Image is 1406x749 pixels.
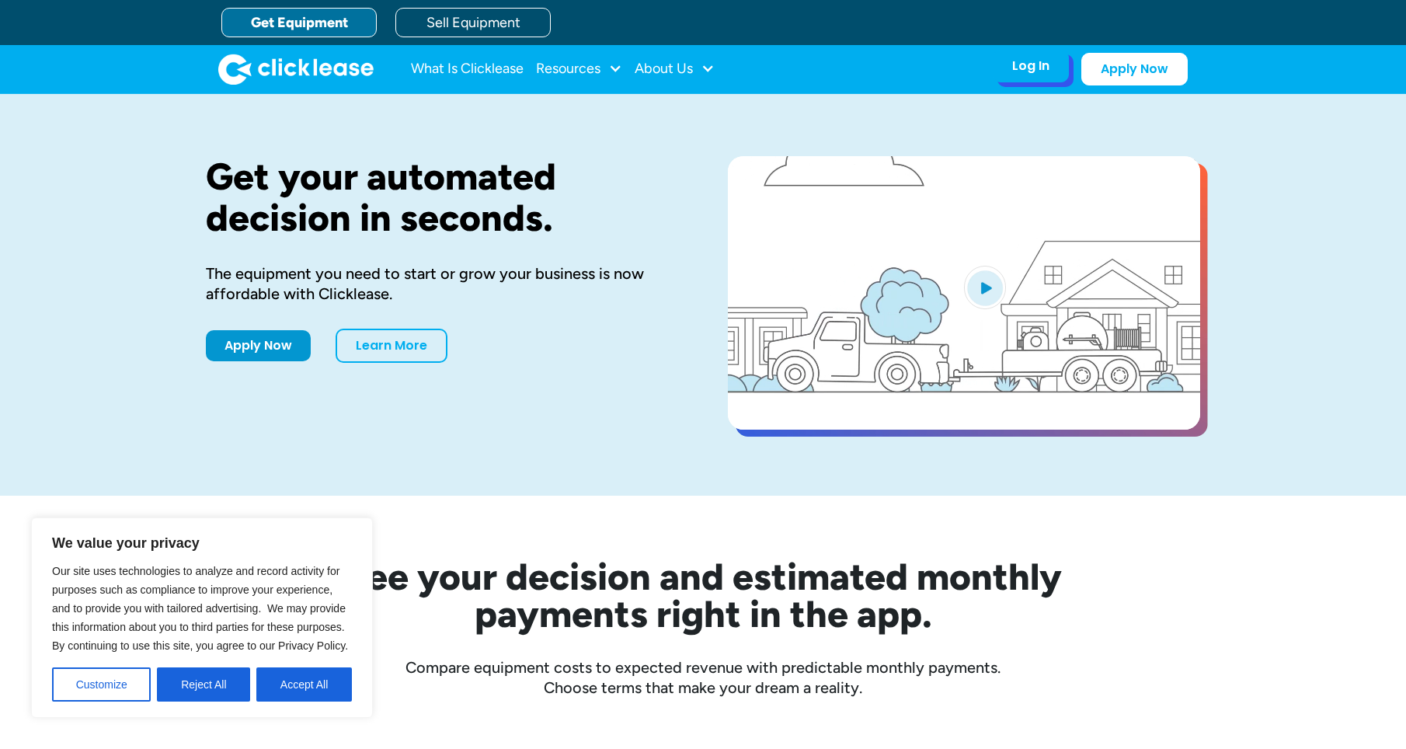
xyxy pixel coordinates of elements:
h2: See your decision and estimated monthly payments right in the app. [268,558,1138,632]
span: Our site uses technologies to analyze and record activity for purposes such as compliance to impr... [52,565,348,652]
h1: Get your automated decision in seconds. [206,156,678,239]
img: Blue play button logo on a light blue circular background [964,266,1006,309]
a: home [218,54,374,85]
div: The equipment you need to start or grow your business is now affordable with Clicklease. [206,263,678,304]
a: Apply Now [1081,53,1188,85]
div: About Us [635,54,715,85]
a: Learn More [336,329,447,363]
div: We value your privacy [31,517,373,718]
button: Reject All [157,667,250,702]
div: Log In [1012,58,1049,74]
a: Apply Now [206,330,311,361]
p: We value your privacy [52,534,352,552]
a: Get Equipment [221,8,377,37]
a: Sell Equipment [395,8,551,37]
button: Customize [52,667,151,702]
a: open lightbox [728,156,1200,430]
div: Compare equipment costs to expected revenue with predictable monthly payments. Choose terms that ... [206,657,1200,698]
a: What Is Clicklease [411,54,524,85]
div: Resources [536,54,622,85]
button: Accept All [256,667,352,702]
img: Clicklease logo [218,54,374,85]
